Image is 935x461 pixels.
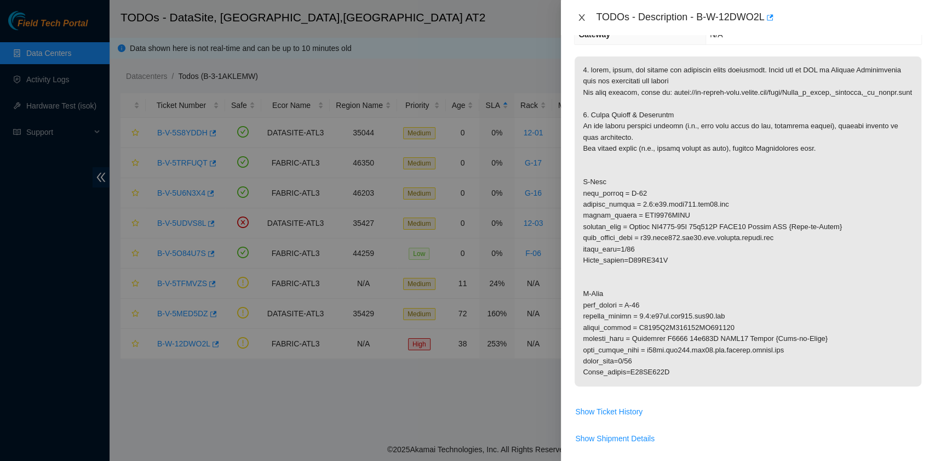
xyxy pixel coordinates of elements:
span: Show Ticket History [575,406,643,418]
span: close [577,13,586,22]
span: Show Shipment Details [575,432,655,445]
button: Show Shipment Details [575,430,655,447]
div: TODOs - Description - B-W-12DWO2L [596,9,922,26]
p: 4. lorem, ipsum, dol sitame con adipiscin elits doeiusmodt. Incid utl et DOL ma Aliquae Adminimve... [575,56,921,386]
button: Show Ticket History [575,403,643,420]
button: Close [574,13,589,23]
